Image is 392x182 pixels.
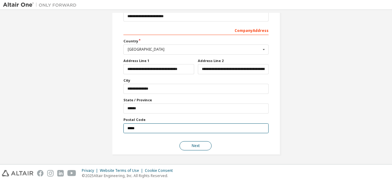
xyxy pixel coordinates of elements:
div: [GEOGRAPHIC_DATA] [128,48,261,51]
div: Company Address [123,25,269,35]
div: Cookie Consent [145,168,176,173]
label: Address Line 1 [123,58,194,63]
label: State / Province [123,98,269,103]
div: Privacy [82,168,100,173]
img: Altair One [3,2,80,8]
label: Postal Code [123,117,269,122]
img: youtube.svg [67,170,76,176]
img: instagram.svg [47,170,54,176]
label: Address Line 2 [198,58,269,63]
div: Website Terms of Use [100,168,145,173]
label: Country [123,39,269,44]
img: linkedin.svg [57,170,64,176]
img: facebook.svg [37,170,43,176]
button: Next [179,141,212,150]
img: altair_logo.svg [2,170,33,176]
p: © 2025 Altair Engineering, Inc. All Rights Reserved. [82,173,176,178]
label: City [123,78,269,83]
